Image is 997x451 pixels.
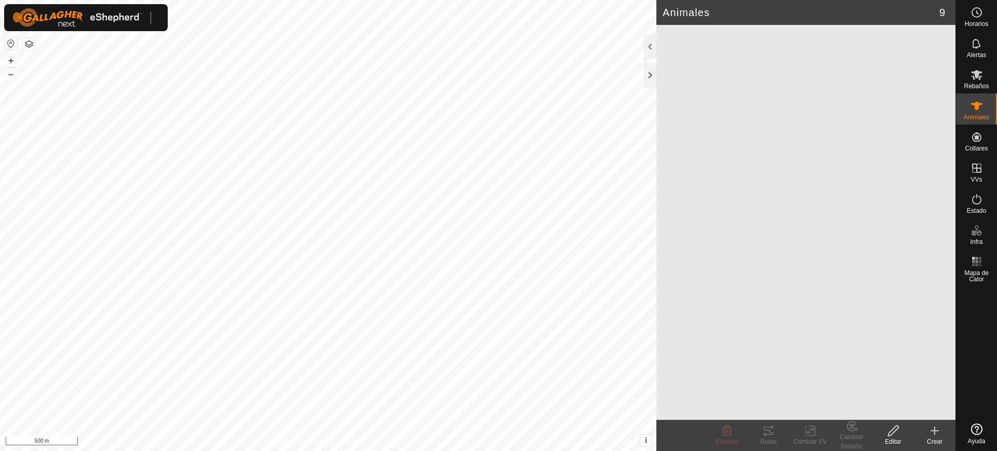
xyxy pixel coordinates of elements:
span: Estado [967,208,986,214]
span: Ayuda [968,438,986,444]
div: Cambiar VV [789,437,831,446]
span: 9 [939,5,945,20]
h2: Animales [663,6,939,19]
button: + [5,54,17,67]
span: Infra [970,239,982,245]
a: Ayuda [956,419,997,448]
span: Mapa de Calor [959,270,994,282]
span: VVs [971,176,982,183]
img: Logo Gallagher [12,8,142,27]
span: Animales [964,114,989,120]
div: Rutas [748,437,789,446]
span: i [645,436,647,445]
span: Rebaños [964,83,989,89]
span: Eliminar [716,438,738,445]
a: Política de Privacidad [275,438,334,447]
button: Restablecer Mapa [5,37,17,50]
button: – [5,68,17,80]
span: Alertas [967,52,986,58]
div: Crear [914,437,955,446]
div: Cambiar Rebaño [831,432,872,451]
span: Horarios [965,21,988,27]
button: i [640,435,652,446]
button: Capas del Mapa [23,38,35,50]
a: Contáctenos [347,438,382,447]
div: Editar [872,437,914,446]
span: Collares [965,145,988,152]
